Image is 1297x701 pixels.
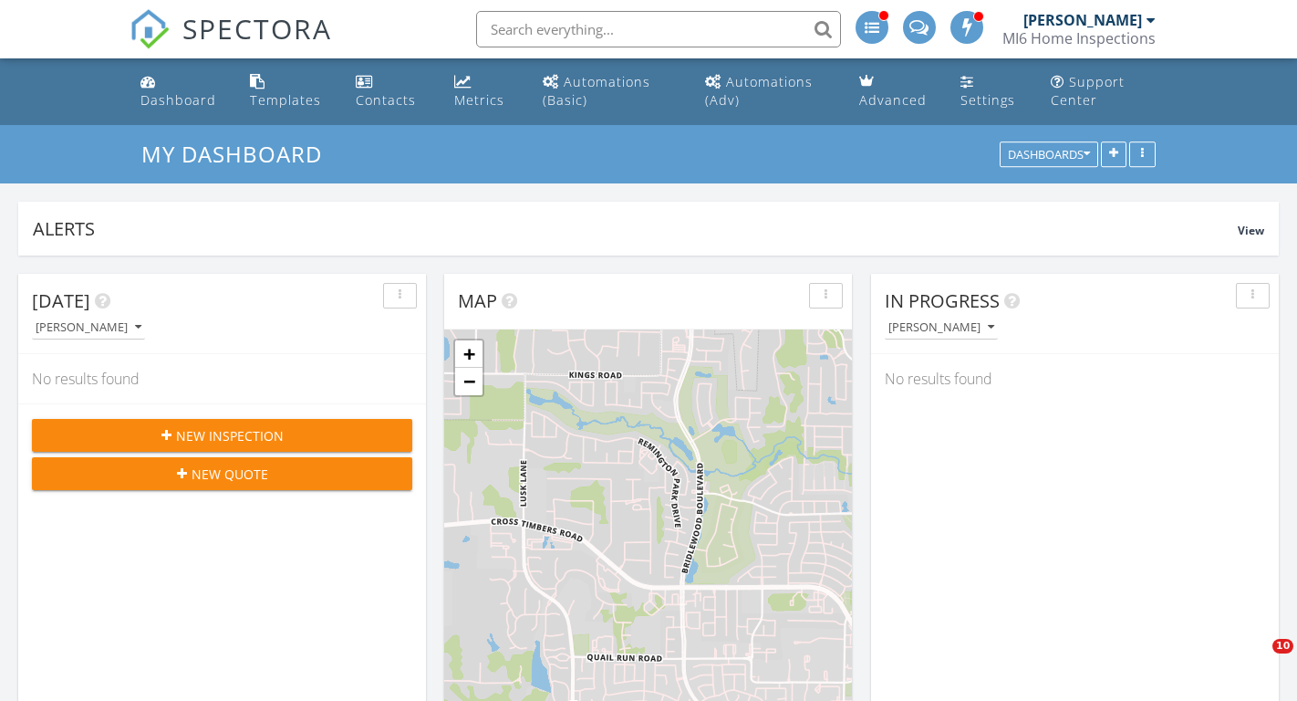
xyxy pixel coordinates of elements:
[348,66,431,118] a: Contacts
[140,91,216,109] div: Dashboard
[1002,29,1156,47] div: MI6 Home Inspections
[36,321,141,334] div: [PERSON_NAME]
[543,73,650,109] div: Automations (Basic)
[852,66,939,118] a: Advanced
[885,288,1000,313] span: In Progress
[33,216,1238,241] div: Alerts
[454,91,504,109] div: Metrics
[1043,66,1164,118] a: Support Center
[32,457,412,490] button: New Quote
[953,66,1029,118] a: Settings
[455,368,482,395] a: Zoom out
[455,340,482,368] a: Zoom in
[458,288,497,313] span: Map
[130,9,170,49] img: The Best Home Inspection Software - Spectora
[182,9,332,47] span: SPECTORA
[960,91,1015,109] div: Settings
[133,66,228,118] a: Dashboard
[130,25,332,63] a: SPECTORA
[535,66,683,118] a: Automations (Basic)
[1008,149,1090,162] div: Dashboards
[32,419,412,452] button: New Inspection
[859,91,927,109] div: Advanced
[243,66,334,118] a: Templates
[1051,73,1125,109] div: Support Center
[1272,639,1293,654] span: 10
[1235,639,1279,683] iframe: Intercom live chat
[885,316,998,340] button: [PERSON_NAME]
[871,354,1279,403] div: No results found
[705,73,813,109] div: Automations (Adv)
[250,91,321,109] div: Templates
[32,316,145,340] button: [PERSON_NAME]
[1000,142,1098,168] button: Dashboards
[447,66,522,118] a: Metrics
[32,288,90,313] span: [DATE]
[176,426,284,445] span: New Inspection
[18,354,426,403] div: No results found
[698,66,836,118] a: Automations (Advanced)
[888,321,994,334] div: [PERSON_NAME]
[1238,223,1264,238] span: View
[141,139,337,169] a: My Dashboard
[476,11,841,47] input: Search everything...
[356,91,416,109] div: Contacts
[192,465,268,484] span: New Quote
[1023,11,1142,29] div: [PERSON_NAME]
